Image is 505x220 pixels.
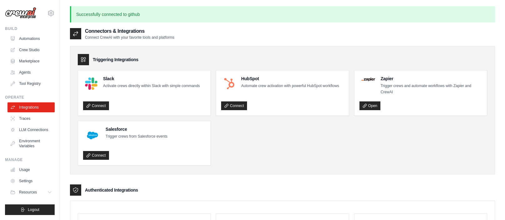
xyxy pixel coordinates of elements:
h3: Authenticated Integrations [85,187,138,193]
p: Trigger crews from Salesforce events [106,134,167,140]
a: Connect [83,151,109,160]
a: Connect [83,101,109,110]
span: Logout [28,207,39,212]
a: Settings [7,176,55,186]
img: Zapier Logo [361,77,375,81]
a: Usage [7,165,55,175]
a: Tool Registry [7,79,55,89]
a: Environment Variables [7,136,55,151]
div: Build [5,26,55,31]
h4: HubSpot [241,76,339,82]
button: Resources [7,187,55,197]
button: Logout [5,204,55,215]
p: Activate crews directly within Slack with simple commands [103,83,200,89]
div: Operate [5,95,55,100]
img: Logo [5,7,36,19]
a: Crew Studio [7,45,55,55]
img: Salesforce Logo [85,128,100,143]
a: Marketplace [7,56,55,66]
a: Connect [221,101,247,110]
a: Integrations [7,102,55,112]
p: Trigger crews and automate workflows with Zapier and CrewAI [381,83,482,95]
p: Connect CrewAI with your favorite tools and platforms [85,35,174,40]
h2: Connectors & Integrations [85,27,174,35]
h4: Zapier [381,76,482,82]
h4: Slack [103,76,200,82]
p: Successfully connected to github [70,6,495,22]
img: HubSpot Logo [223,77,235,90]
a: Automations [7,34,55,44]
span: Resources [19,190,37,195]
img: Slack Logo [85,77,97,90]
h3: Triggering Integrations [93,56,138,63]
a: Agents [7,67,55,77]
p: Automate crew activation with powerful HubSpot workflows [241,83,339,89]
a: LLM Connections [7,125,55,135]
a: Open [359,101,380,110]
a: Traces [7,114,55,124]
h4: Salesforce [106,126,167,132]
div: Manage [5,157,55,162]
